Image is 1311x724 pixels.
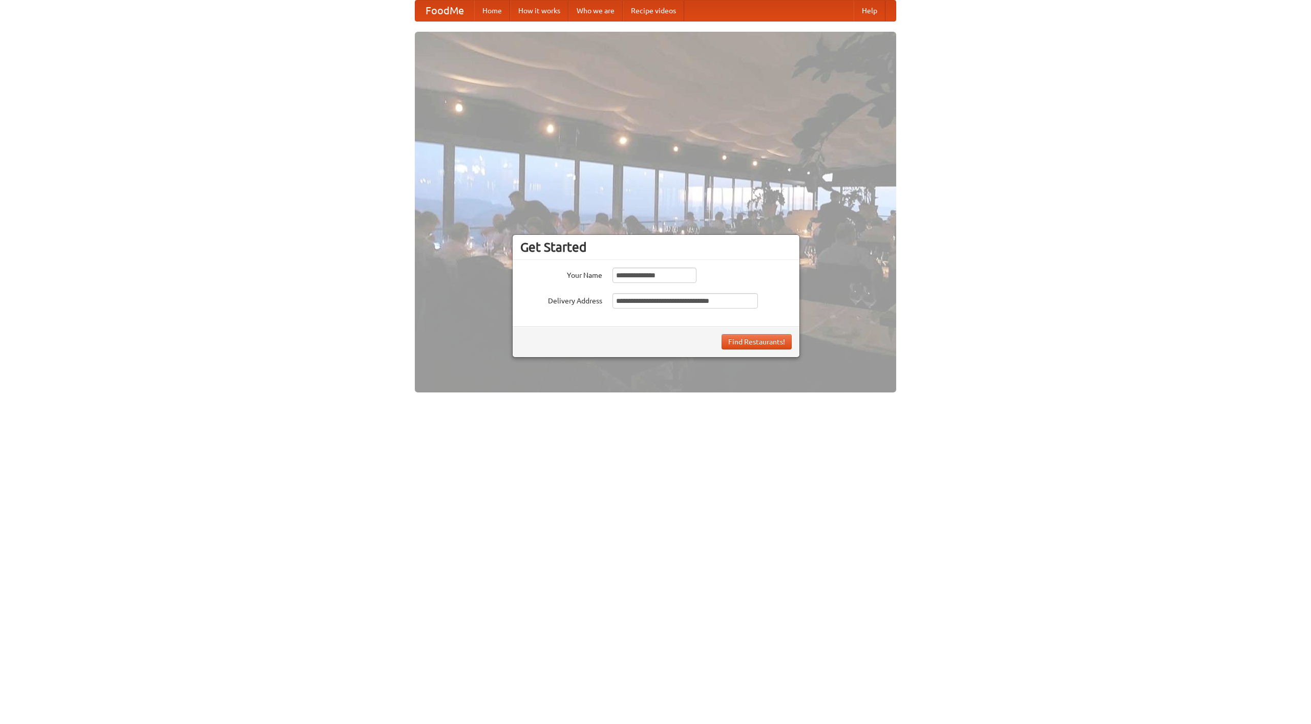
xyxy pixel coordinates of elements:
a: Help [854,1,885,21]
a: Who we are [568,1,623,21]
button: Find Restaurants! [722,334,792,349]
a: FoodMe [415,1,474,21]
h3: Get Started [520,239,792,255]
a: How it works [510,1,568,21]
a: Home [474,1,510,21]
a: Recipe videos [623,1,684,21]
label: Your Name [520,268,602,280]
label: Delivery Address [520,293,602,306]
